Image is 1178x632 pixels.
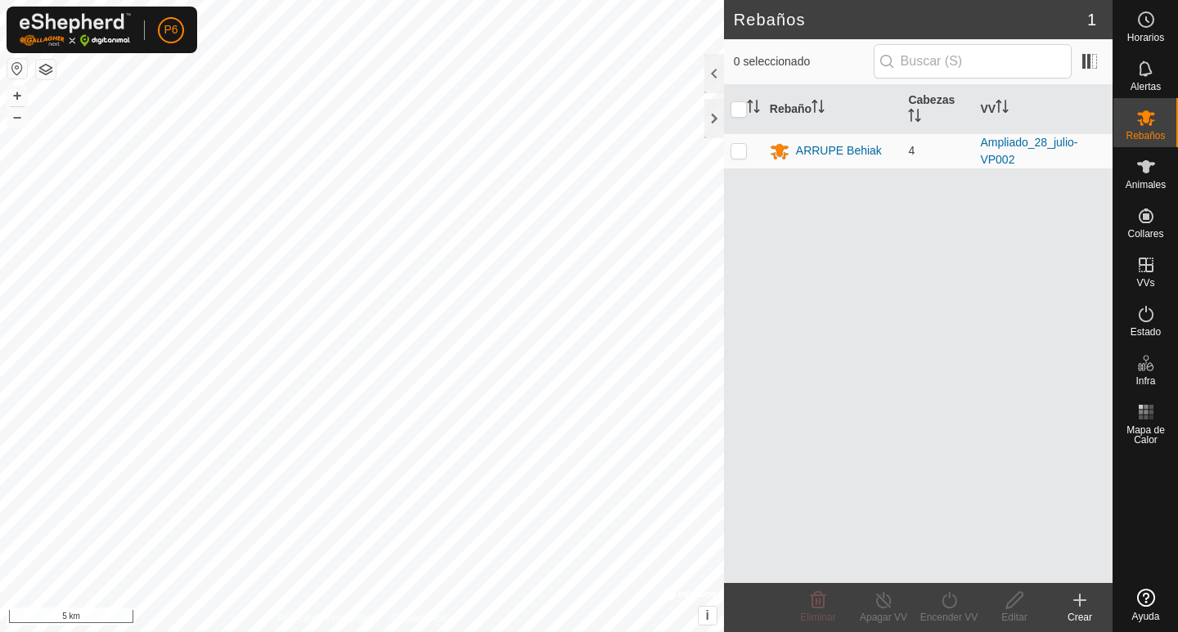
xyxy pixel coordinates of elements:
span: 0 seleccionado [734,53,874,70]
span: Ayuda [1132,612,1160,621]
h2: Rebaños [734,10,1087,29]
a: Política de Privacidad [277,611,371,625]
span: Alertas [1131,82,1161,92]
th: VV [973,85,1113,134]
span: Eliminar [800,612,835,623]
button: i [699,607,717,625]
button: – [7,107,27,127]
div: Crear [1047,610,1113,625]
p-sorticon: Activar para ordenar [812,102,825,115]
p-sorticon: Activar para ordenar [996,102,1009,115]
img: Logo Gallagher [20,13,131,47]
span: Animales [1126,180,1166,190]
a: Ampliado_28_julio-VP002 [980,136,1077,166]
span: 4 [908,144,915,157]
span: Horarios [1127,33,1164,43]
p-sorticon: Activar para ordenar [908,111,921,124]
a: Ayuda [1113,582,1178,628]
span: Estado [1131,327,1161,337]
a: Contáctenos [391,611,446,625]
span: VVs [1136,278,1154,288]
div: Apagar VV [851,610,916,625]
button: + [7,86,27,105]
button: Capas del Mapa [36,60,56,79]
p-sorticon: Activar para ordenar [747,102,760,115]
div: Encender VV [916,610,982,625]
input: Buscar (S) [874,44,1072,78]
span: 1 [1087,7,1096,32]
span: i [706,608,709,622]
span: P6 [164,21,178,38]
span: Infra [1135,376,1155,386]
div: Editar [982,610,1047,625]
span: Rebaños [1126,131,1165,141]
th: Rebaño [763,85,902,134]
span: Mapa de Calor [1117,425,1174,445]
div: ARRUPE Behiak [796,142,882,159]
th: Cabezas [901,85,973,134]
span: Collares [1127,229,1163,239]
button: Restablecer Mapa [7,59,27,78]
